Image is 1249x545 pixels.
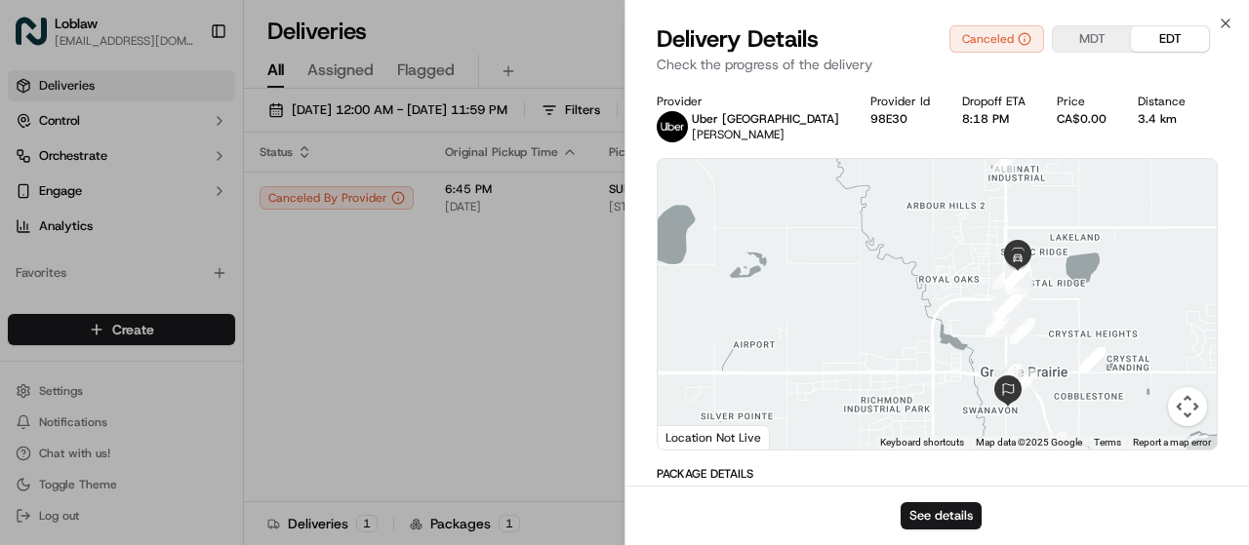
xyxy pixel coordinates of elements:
span: Map data ©2025 Google [976,437,1082,448]
button: Keyboard shortcuts [880,436,964,449]
div: 22 [986,312,1011,337]
div: 19 [992,149,1018,175]
div: Provider [657,94,839,109]
button: See details [901,502,982,529]
img: Google [663,424,727,449]
div: 3 [1079,347,1105,372]
div: CA$0.00 [1057,111,1107,127]
div: Dropoff ETA [962,94,1026,109]
div: 8:18 PM [962,111,1026,127]
div: Price [1057,94,1107,109]
div: Package Details [657,466,1218,482]
div: 14 [1041,432,1067,457]
div: 25 [994,295,1020,321]
p: Check the progress of the delivery [657,55,1218,74]
button: Map camera controls [1168,387,1207,426]
div: Location Not Live [658,425,770,449]
div: 21 [986,309,1011,334]
a: Terms (opens in new tab) [1094,437,1121,448]
div: 27 [1002,288,1027,313]
span: Delivery Details [657,23,819,55]
div: 24 [996,292,1022,317]
div: 26 [997,292,1023,317]
div: 17 [1007,270,1032,295]
span: [PERSON_NAME] [692,127,785,142]
div: Provider Id [870,94,930,109]
div: Distance [1138,94,1186,109]
div: 16 [1010,318,1035,343]
div: 3.4 km [1138,111,1186,127]
img: uber-new-logo.jpeg [657,111,688,142]
div: 8 [993,366,1019,391]
div: 23 [992,292,1018,317]
a: Report a map error [1133,437,1211,448]
div: 6 [1080,347,1106,372]
div: 33 [1005,262,1030,288]
a: Open this area in Google Maps (opens a new window) [663,424,727,449]
div: 20 [992,264,1018,290]
div: 28 [1006,269,1031,294]
div: 11 [1008,279,1033,304]
button: EDT [1131,26,1209,52]
div: 15 [1013,369,1038,394]
p: Uber [GEOGRAPHIC_DATA] [692,111,839,127]
button: MDT [1053,26,1131,52]
div: 9 [996,364,1022,389]
button: 98E30 [870,111,907,127]
button: Canceled [949,25,1044,53]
